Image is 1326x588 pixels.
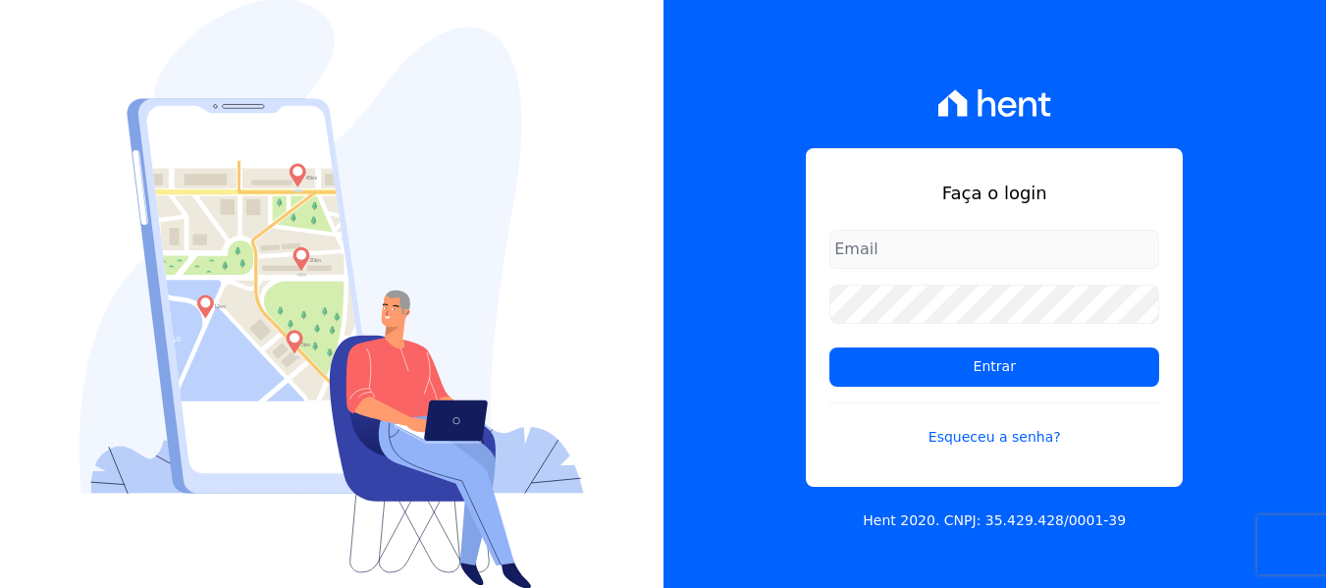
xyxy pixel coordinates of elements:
input: Entrar [829,347,1159,387]
h1: Faça o login [829,180,1159,206]
input: Email [829,230,1159,269]
p: Hent 2020. CNPJ: 35.429.428/0001-39 [863,510,1126,531]
a: Esqueceu a senha? [829,402,1159,448]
